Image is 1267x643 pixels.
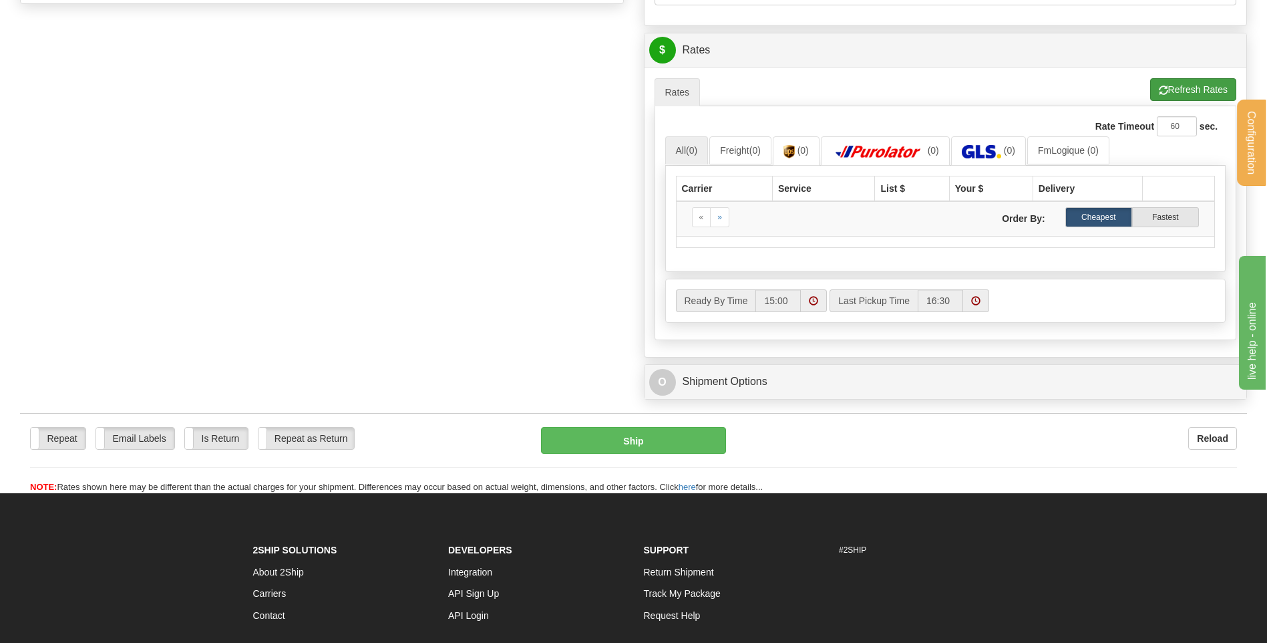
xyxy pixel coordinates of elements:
span: O [649,369,676,396]
span: (0) [749,145,761,156]
iframe: chat widget [1236,253,1266,390]
label: sec. [1200,120,1218,133]
th: List $ [875,176,949,201]
a: Carriers [253,588,287,599]
button: Refresh Rates [1150,78,1236,101]
a: Return Shipment [644,567,714,577]
label: Cheapest [1065,207,1132,227]
button: Reload [1188,427,1237,450]
img: GLS Canada [962,145,1001,158]
div: live help - online [10,8,124,24]
th: Delivery [1033,176,1142,201]
a: here [679,482,696,492]
a: Freight [709,136,771,164]
span: (0) [928,145,939,156]
label: Email Labels [96,428,174,449]
label: Ready By Time [676,289,756,312]
strong: 2Ship Solutions [253,545,337,555]
th: Carrier [676,176,772,201]
a: API Sign Up [448,588,499,599]
a: All [665,136,709,164]
strong: Developers [448,545,512,555]
a: Contact [253,610,285,621]
label: Repeat [31,428,85,449]
label: Repeat as Return [258,428,354,449]
a: OShipment Options [649,368,1242,396]
a: Previous [692,207,711,227]
span: (0) [686,145,697,156]
strong: Support [644,545,689,555]
label: Rate Timeout [1095,120,1154,133]
a: Request Help [644,610,701,621]
a: FmLogique [1027,136,1109,164]
a: About 2Ship [253,567,304,577]
a: $Rates [649,37,1242,64]
a: Integration [448,567,492,577]
b: Reload [1197,433,1228,444]
span: (0) [797,145,809,156]
label: Is Return [185,428,248,449]
a: Track My Package [644,588,721,599]
h6: #2SHIP [839,546,1015,555]
label: Fastest [1132,207,1199,227]
label: Last Pickup Time [830,289,918,312]
th: Your $ [949,176,1033,201]
span: (0) [1004,145,1015,156]
span: » [717,213,722,222]
button: Configuration [1237,100,1266,186]
img: UPS [783,145,795,158]
a: Rates [655,78,701,106]
div: Rates shown here may be different than the actual charges for your shipment. Differences may occu... [20,481,1247,494]
th: Service [772,176,874,201]
img: Purolator [832,145,925,158]
a: API Login [448,610,489,621]
span: NOTE: [30,482,57,492]
button: Ship [541,427,725,454]
a: Next [710,207,729,227]
span: $ [649,37,676,63]
span: (0) [1087,145,1099,156]
span: « [699,213,704,222]
label: Order By: [945,207,1055,225]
